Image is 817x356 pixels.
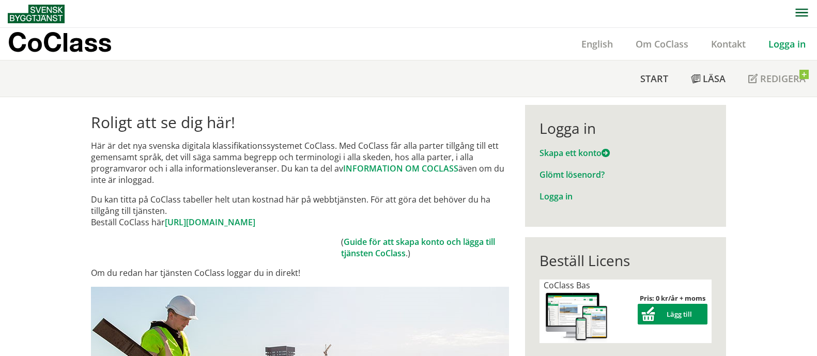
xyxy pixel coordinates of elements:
a: Lägg till [638,309,707,319]
a: Om CoClass [624,38,700,50]
img: coclass-license.jpg [544,291,610,343]
h1: Roligt att se dig här! [91,113,509,132]
a: [URL][DOMAIN_NAME] [165,216,255,228]
span: Start [640,72,668,85]
a: Glömt lösenord? [539,169,605,180]
span: Läsa [703,72,726,85]
a: Logga in [757,38,817,50]
button: Lägg till [638,304,707,324]
a: Logga in [539,191,573,202]
strong: Pris: 0 kr/år + moms [640,293,705,303]
p: Här är det nya svenska digitala klassifikationssystemet CoClass. Med CoClass får alla parter till... [91,140,509,185]
a: Kontakt [700,38,757,50]
p: CoClass [8,36,112,48]
img: Svensk Byggtjänst [8,5,65,23]
a: INFORMATION OM COCLASS [343,163,458,174]
td: ( .) [341,236,509,259]
a: Läsa [680,60,737,97]
a: English [570,38,624,50]
a: Skapa ett konto [539,147,610,159]
a: CoClass [8,28,134,60]
p: Du kan titta på CoClass tabeller helt utan kostnad här på webbtjänsten. För att göra det behöver ... [91,194,509,228]
span: CoClass Bas [544,280,590,291]
p: Om du redan har tjänsten CoClass loggar du in direkt! [91,267,509,278]
a: Guide för att skapa konto och lägga till tjänsten CoClass [341,236,495,259]
div: Logga in [539,119,712,137]
div: Beställ Licens [539,252,712,269]
a: Start [629,60,680,97]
